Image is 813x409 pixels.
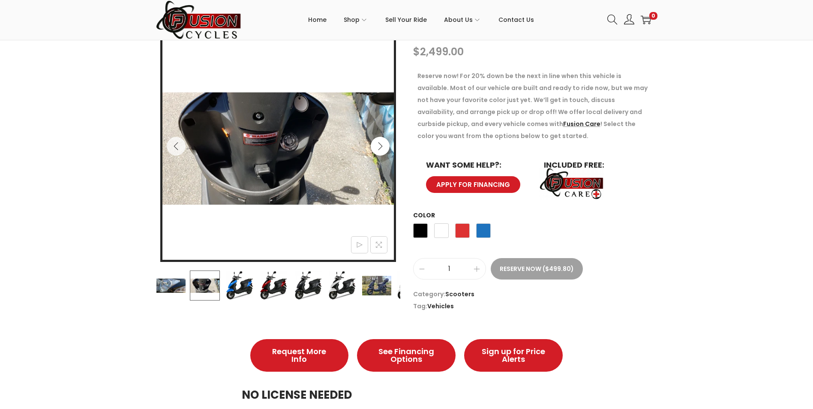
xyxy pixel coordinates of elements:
span: Category: [413,288,657,300]
img: Product image [190,271,220,301]
a: Shop [344,0,368,39]
a: Sell Your Ride [385,0,427,39]
h5: NO LICENSE NEEDED [242,387,572,403]
a: Request More Info [250,339,349,372]
img: Product image [396,271,426,301]
a: Contact Us [498,0,534,39]
span: See Financing Options [374,348,438,363]
h6: WANT SOME HELP?: [426,161,527,169]
img: Product image [258,271,288,301]
span: Sell Your Ride [385,9,427,30]
input: Product quantity [414,263,486,275]
a: APPLY FOR FINANCING [426,176,520,193]
span: Request More Info [267,348,332,363]
img: Product image [327,271,357,301]
p: Reserve now! For 20% down be the next in line when this vehicle is available. Most of our vehicle... [417,70,653,142]
img: Product image [162,33,394,264]
nav: Primary navigation [242,0,601,39]
a: 0 [641,15,651,25]
span: About Us [444,9,473,30]
button: Reserve Now ($499.80) [491,258,583,280]
button: Previous [167,137,186,156]
span: Contact Us [498,9,534,30]
bdi: 2,499.00 [413,45,464,59]
span: APPLY FOR FINANCING [436,181,510,188]
img: Product image [361,271,391,301]
img: Product image [293,271,323,301]
a: Vehicles [427,302,454,310]
a: Home [308,0,327,39]
span: Sign up for Price Alerts [481,348,546,363]
a: Sign up for Price Alerts [464,339,563,372]
label: Color [413,211,435,220]
a: Fusion Care [563,120,600,128]
img: Product image [156,271,186,301]
a: See Financing Options [357,339,456,372]
img: Product image [224,271,254,301]
span: Home [308,9,327,30]
span: Shop [344,9,360,30]
button: Next [371,137,390,156]
span: Tag: [413,300,657,312]
h6: INCLUDED FREE: [544,161,645,169]
a: Scooters [445,290,474,298]
span: $ [413,45,420,59]
a: About Us [444,0,481,39]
